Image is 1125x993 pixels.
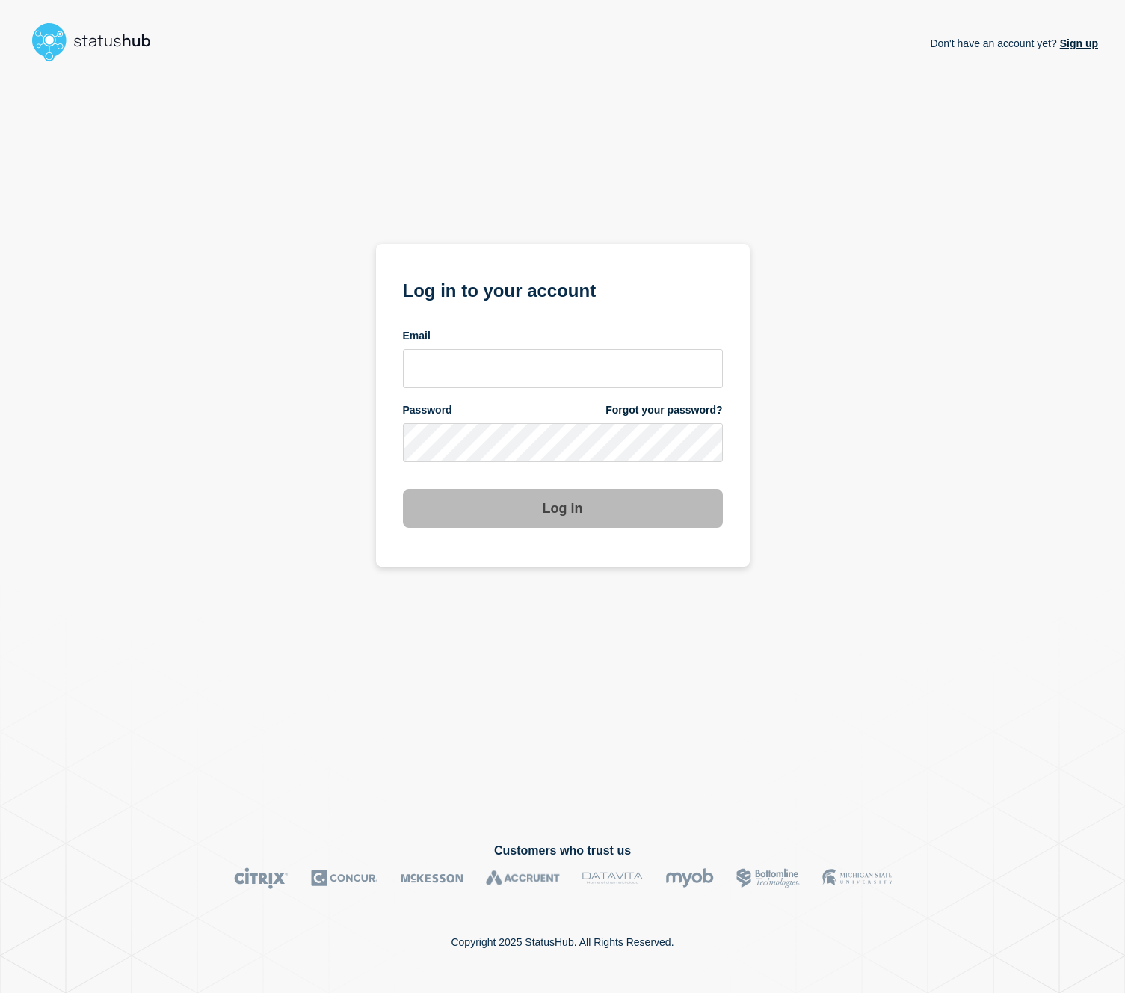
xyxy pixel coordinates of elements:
[403,275,723,303] h1: Log in to your account
[582,867,643,889] img: DataVita logo
[234,867,289,889] img: Citrix logo
[665,867,714,889] img: myob logo
[403,403,452,417] span: Password
[403,349,723,388] input: email input
[27,844,1098,858] h2: Customers who trust us
[930,25,1098,61] p: Don't have an account yet?
[401,867,463,889] img: McKesson logo
[403,423,723,462] input: password input
[311,867,378,889] img: Concur logo
[451,936,674,948] p: Copyright 2025 StatusHub. All Rights Reserved.
[486,867,560,889] img: Accruent logo
[27,18,169,66] img: StatusHub logo
[605,403,722,417] a: Forgot your password?
[822,867,892,889] img: MSU logo
[403,329,431,343] span: Email
[1057,37,1098,49] a: Sign up
[403,489,723,528] button: Log in
[736,867,800,889] img: Bottomline logo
